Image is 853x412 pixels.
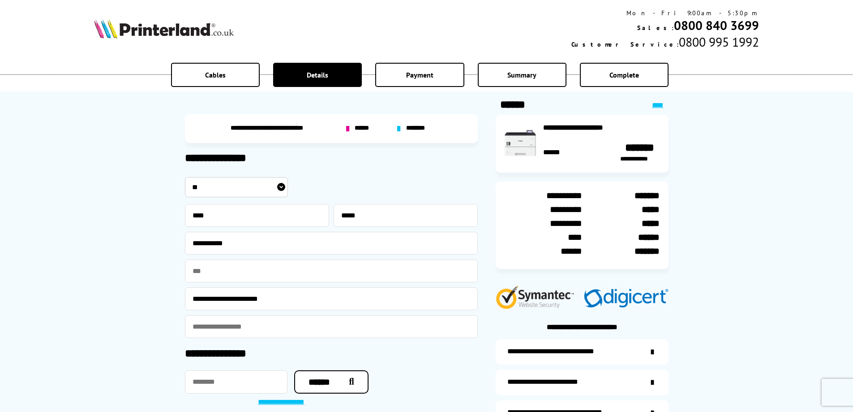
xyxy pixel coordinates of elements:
[94,19,234,39] img: Printerland Logo
[674,17,759,34] a: 0800 840 3699
[406,70,433,79] span: Payment
[496,339,669,364] a: additional-ink
[637,24,674,32] span: Sales:
[496,370,669,395] a: items-arrive
[571,9,759,17] div: Mon - Fri 9:00am - 5:30pm
[609,70,639,79] span: Complete
[571,40,679,48] span: Customer Service:
[679,34,759,50] span: 0800 995 1992
[507,70,536,79] span: Summary
[307,70,328,79] span: Details
[205,70,226,79] span: Cables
